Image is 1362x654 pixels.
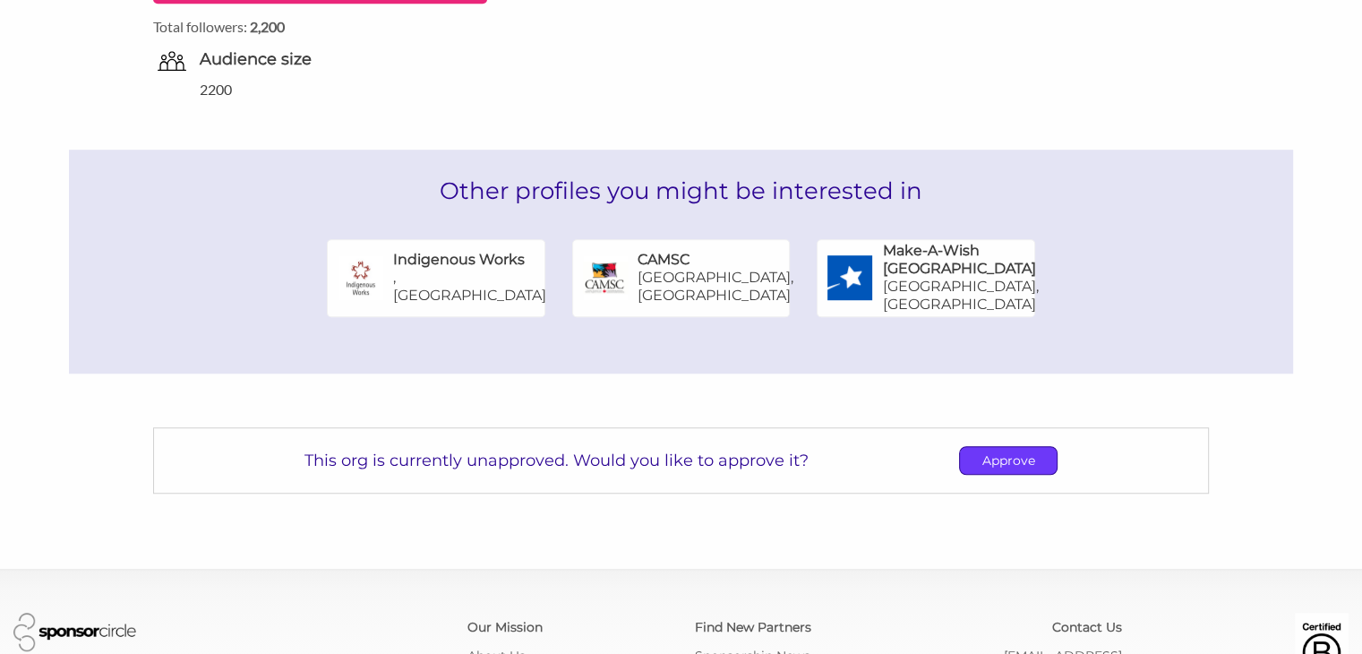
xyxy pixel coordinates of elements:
[883,242,1039,278] h6: Make-A-Wish [GEOGRAPHIC_DATA]
[467,619,543,635] a: Our Mission
[338,255,383,300] img: Indigenous Works Logo
[304,451,809,470] p: This org is currently unapproved. Would you like to approve it?
[393,251,525,269] h6: Indigenous Works
[158,51,186,71] img: org-audience-size-icon-0ecdd2b5.svg
[200,48,501,71] h6: Audience size
[827,255,872,300] img: Make-A-Wish Canada Logo
[883,278,1039,314] p: [GEOGRAPHIC_DATA], [GEOGRAPHIC_DATA]
[250,18,285,35] strong: 2,200
[153,18,487,35] label: Total followers:
[695,619,811,635] a: Find New Partners
[13,613,136,651] img: Sponsor Circle Logo
[200,79,501,100] div: 2200
[393,269,546,305] p: , [GEOGRAPHIC_DATA]
[69,150,1293,232] h2: Other profiles you might be interested in
[638,251,690,269] h6: CAMSC
[960,447,1057,474] p: Approve
[638,269,793,305] p: [GEOGRAPHIC_DATA], [GEOGRAPHIC_DATA]
[1052,619,1122,635] a: Contact Us
[583,255,628,300] img: CAMSC Logo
